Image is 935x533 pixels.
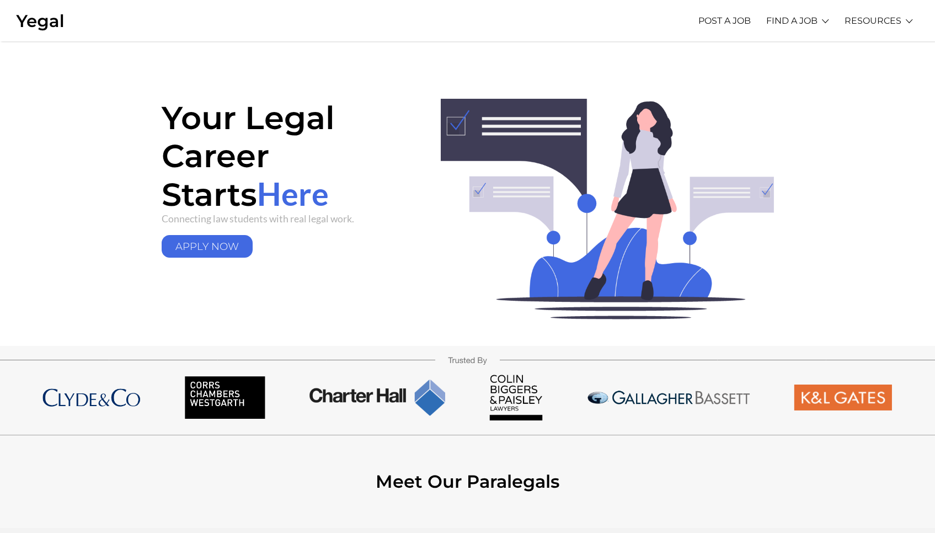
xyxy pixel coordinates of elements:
p: Connecting law students with real legal work. [162,213,407,225]
a: RESOURCES [845,6,901,36]
a: FIND A JOB [766,6,818,36]
span: Here [257,174,329,212]
a: APPLY NOW [162,235,253,258]
h1: Your Legal Career Starts [162,99,407,213]
a: POST A JOB [698,6,751,36]
img: header-img [424,99,774,319]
